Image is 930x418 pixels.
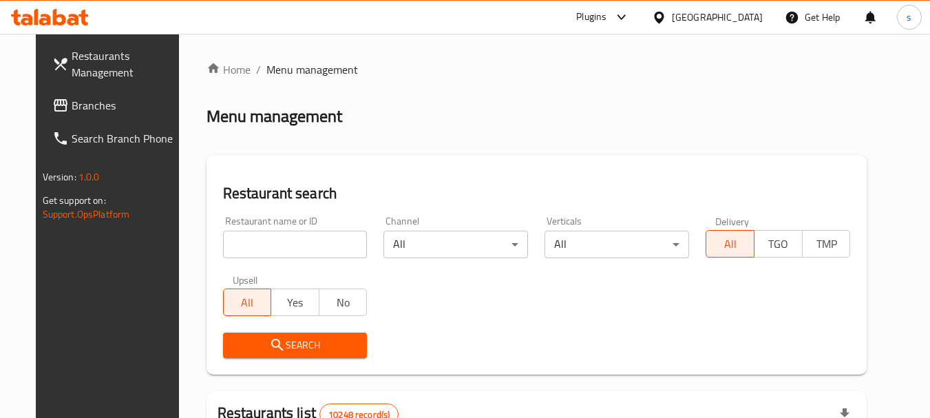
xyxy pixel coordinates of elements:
[233,275,258,284] label: Upsell
[207,61,867,78] nav: breadcrumb
[754,230,803,258] button: TGO
[223,183,851,204] h2: Restaurant search
[72,130,180,147] span: Search Branch Phone
[672,10,763,25] div: [GEOGRAPHIC_DATA]
[319,289,368,316] button: No
[712,234,749,254] span: All
[229,293,266,313] span: All
[43,191,106,209] span: Get support on:
[808,234,845,254] span: TMP
[576,9,606,25] div: Plugins
[760,234,797,254] span: TGO
[266,61,358,78] span: Menu management
[706,230,754,258] button: All
[43,205,130,223] a: Support.OpsPlatform
[223,231,368,258] input: Search for restaurant name or ID..
[72,97,180,114] span: Branches
[325,293,362,313] span: No
[207,61,251,78] a: Home
[207,105,342,127] h2: Menu management
[41,39,191,89] a: Restaurants Management
[383,231,528,258] div: All
[715,216,750,226] label: Delivery
[545,231,689,258] div: All
[223,333,368,358] button: Search
[41,122,191,155] a: Search Branch Phone
[43,168,76,186] span: Version:
[277,293,314,313] span: Yes
[907,10,911,25] span: s
[223,289,272,316] button: All
[72,48,180,81] span: Restaurants Management
[234,337,357,354] span: Search
[78,168,100,186] span: 1.0.0
[802,230,851,258] button: TMP
[41,89,191,122] a: Branches
[271,289,319,316] button: Yes
[256,61,261,78] li: /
